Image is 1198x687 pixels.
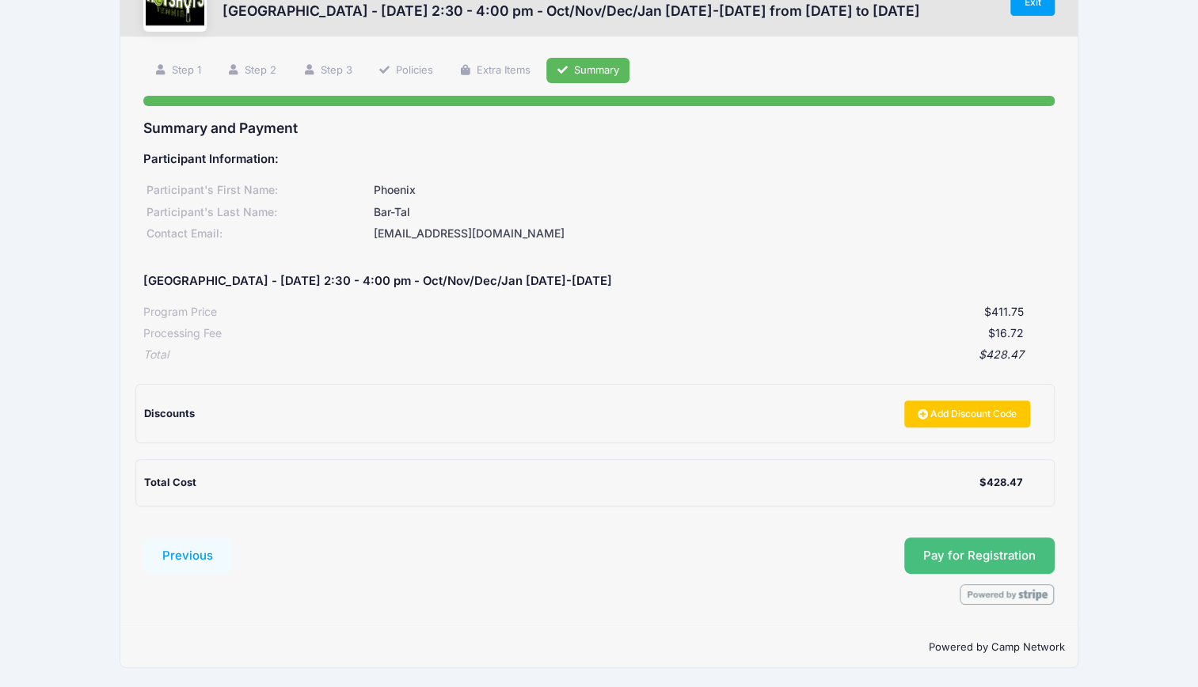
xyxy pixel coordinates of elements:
[143,537,232,574] button: Previous
[371,204,1055,221] div: Bar-Tal
[143,275,612,289] h5: [GEOGRAPHIC_DATA] - [DATE] 2:30 - 4:00 pm - Oct/Nov/Dec/Jan [DATE]-[DATE]
[371,226,1055,242] div: [EMAIL_ADDRESS][DOMAIN_NAME]
[143,347,169,363] div: Total
[143,182,371,199] div: Participant's First Name:
[546,58,630,84] a: Summary
[904,537,1055,574] button: Pay for Registration
[222,2,920,19] h3: [GEOGRAPHIC_DATA] - [DATE] 2:30 - 4:00 pm - Oct/Nov/Dec/Jan [DATE]-[DATE] from [DATE] to [DATE]
[143,325,222,342] div: Processing Fee
[144,475,979,491] div: Total Cost
[371,182,1055,199] div: Phoenix
[367,58,443,84] a: Policies
[143,58,211,84] a: Step 1
[904,400,1031,427] a: Add Discount Code
[448,58,541,84] a: Extra Items
[143,120,1054,136] h3: Summary and Payment
[984,305,1024,318] span: $411.75
[292,58,363,84] a: Step 3
[169,347,1023,363] div: $428.47
[144,407,195,419] span: Discounts
[133,640,1064,655] p: Powered by Camp Network
[217,58,287,84] a: Step 2
[143,226,371,242] div: Contact Email:
[222,325,1023,342] div: $16.72
[143,304,217,321] div: Program Price
[143,204,371,221] div: Participant's Last Name:
[979,475,1023,491] div: $428.47
[143,153,1054,167] h5: Participant Information:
